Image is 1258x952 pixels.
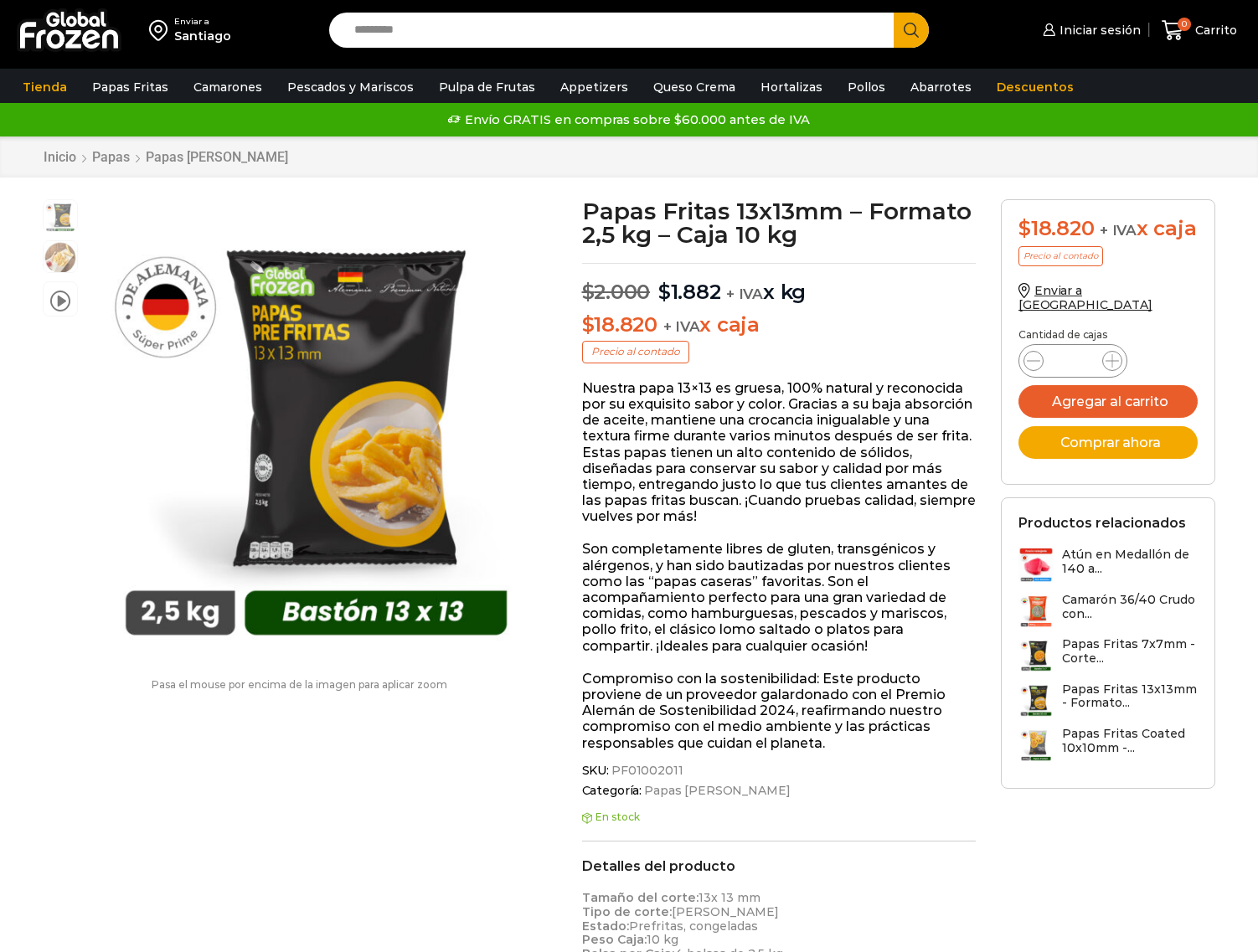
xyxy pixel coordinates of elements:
a: Atún en Medallón de 140 a... [1018,548,1198,584]
div: Santiago [174,28,231,44]
strong: Tipo de corte: [582,904,672,919]
a: Inicio [43,149,77,165]
div: 1 / 3 [86,199,546,659]
bdi: 18.820 [582,312,657,337]
a: Camarón 36/40 Crudo con... [1018,593,1198,629]
a: Papas Fritas 7x7mm - Corte... [1018,637,1198,673]
img: address-field-icon.svg [149,16,174,44]
h3: Papas Fritas 7x7mm - Corte... [1062,637,1198,666]
a: Tienda [14,71,75,103]
a: Descuentos [988,71,1082,103]
p: Nuestra papa 13×13 es gruesa, 100% natural y reconocida por su exquisito sabor y color. Gracias a... [582,380,977,525]
div: Enviar a [174,16,231,28]
div: x caja [1018,217,1198,241]
span: + IVA [663,318,700,335]
a: Iniciar sesión [1039,13,1141,47]
p: Cantidad de cajas [1018,329,1198,341]
p: x caja [582,313,977,337]
span: $ [1018,216,1031,240]
span: $ [658,280,671,304]
span: 13-x-13-2kg [44,200,77,234]
h3: Atún en Medallón de 140 a... [1062,548,1198,576]
strong: Tamaño del corte: [582,890,699,905]
h3: Papas Fritas 13x13mm - Formato... [1062,682,1198,711]
bdi: 2.000 [582,280,651,304]
a: Enviar a [GEOGRAPHIC_DATA] [1018,283,1152,312]
span: + IVA [726,286,763,302]
h2: Productos relacionados [1018,515,1186,531]
a: Hortalizas [752,71,831,103]
span: $ [582,280,595,304]
img: 13-x-13-2kg [86,199,546,659]
span: Iniciar sesión [1055,22,1141,39]
a: Abarrotes [902,71,980,103]
h3: Camarón 36/40 Crudo con... [1062,593,1198,621]
span: Carrito [1191,22,1237,39]
span: + IVA [1100,222,1137,239]
a: Papas [PERSON_NAME] [145,149,289,165]
button: Agregar al carrito [1018,385,1198,418]
span: SKU: [582,764,977,778]
a: Papas Fritas Coated 10x10mm -... [1018,727,1198,763]
nav: Breadcrumb [43,149,289,165]
span: $ [582,312,595,337]
strong: Estado: [582,919,629,934]
a: Camarones [185,71,271,103]
a: Papas Fritas 13x13mm - Formato... [1018,682,1198,718]
a: Appetizers [552,71,637,103]
h1: Papas Fritas 13x13mm – Formato 2,5 kg – Caja 10 kg [582,199,977,246]
p: Pasa el mouse por encima de la imagen para aplicar zoom [43,679,557,691]
span: 0 [1178,18,1191,31]
a: Queso Crema [645,71,744,103]
p: x kg [582,263,977,305]
h2: Detalles del producto [582,858,977,874]
p: Compromiso con la sostenibilidad: Este producto proviene de un proveedor galardonado con el Premi... [582,671,977,751]
a: Papas [91,149,131,165]
button: Search button [894,13,929,48]
strong: Peso Caja: [582,932,647,947]
bdi: 1.882 [658,280,721,304]
span: PF01002011 [609,764,683,778]
span: Categoría: [582,784,977,798]
a: Papas [PERSON_NAME] [642,784,790,798]
a: Pescados y Mariscos [279,71,422,103]
p: Son completamente libres de gluten, transgénicos y alérgenos, y han sido bautizadas por nuestros ... [582,541,977,653]
span: 13×13 [44,241,77,275]
a: 0 Carrito [1157,11,1241,50]
a: Pulpa de Frutas [431,71,544,103]
p: Precio al contado [1018,246,1103,266]
bdi: 18.820 [1018,216,1094,240]
h3: Papas Fritas Coated 10x10mm -... [1062,727,1198,755]
input: Product quantity [1057,349,1089,373]
a: Papas Fritas [84,71,177,103]
a: Pollos [839,71,894,103]
p: En stock [582,811,977,823]
p: Precio al contado [582,341,689,363]
button: Comprar ahora [1018,426,1198,459]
